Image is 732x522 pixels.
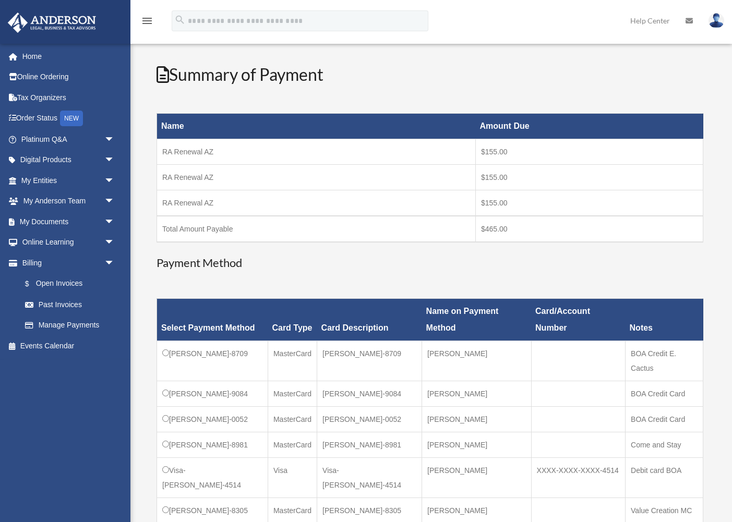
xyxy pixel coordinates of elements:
td: Total Amount Payable [157,216,476,242]
td: [PERSON_NAME] [422,458,531,498]
th: Card Type [268,299,317,341]
td: XXXX-XXXX-XXXX-4514 [531,458,625,498]
a: Billingarrow_drop_down [7,252,125,273]
td: $465.00 [476,216,703,242]
th: Notes [626,299,703,341]
a: My Documentsarrow_drop_down [7,211,130,232]
a: My Entitiesarrow_drop_down [7,170,130,191]
td: [PERSON_NAME]-0052 [157,407,268,432]
td: $155.00 [476,165,703,190]
span: $ [31,277,36,290]
a: Platinum Q&Aarrow_drop_down [7,129,130,150]
td: [PERSON_NAME]-8981 [157,432,268,458]
td: [PERSON_NAME] [422,341,531,381]
a: Tax Organizers [7,87,130,108]
a: Online Ordering [7,67,130,88]
a: Manage Payments [15,315,125,336]
a: Online Learningarrow_drop_down [7,232,130,253]
td: [PERSON_NAME]-8981 [317,432,422,458]
span: arrow_drop_down [104,170,125,191]
td: BOA Credit Card [626,381,703,407]
a: Order StatusNEW [7,108,130,129]
a: Home [7,46,130,67]
td: [PERSON_NAME]-9084 [157,381,268,407]
td: RA Renewal AZ [157,139,476,165]
td: Visa-[PERSON_NAME]-4514 [157,458,268,498]
h3: Payment Method [157,255,703,271]
th: Card Description [317,299,422,341]
span: arrow_drop_down [104,232,125,253]
h2: Summary of Payment [157,63,703,87]
th: Select Payment Method [157,299,268,341]
div: NEW [60,111,83,126]
th: Name on Payment Method [422,299,531,341]
span: arrow_drop_down [104,191,125,212]
a: $Open Invoices [15,273,120,295]
a: My Anderson Teamarrow_drop_down [7,191,130,212]
td: RA Renewal AZ [157,190,476,216]
td: [PERSON_NAME] [422,381,531,407]
td: BOA Credit Card [626,407,703,432]
a: Events Calendar [7,335,130,356]
td: [PERSON_NAME] [422,407,531,432]
td: Visa-[PERSON_NAME]-4514 [317,458,422,498]
td: Come and Stay [626,432,703,458]
td: Debit card BOA [626,458,703,498]
td: MasterCard [268,432,317,458]
span: arrow_drop_down [104,211,125,233]
td: [PERSON_NAME]-9084 [317,381,422,407]
th: Name [157,114,476,139]
td: [PERSON_NAME]-8709 [317,341,422,381]
td: Visa [268,458,317,498]
span: arrow_drop_down [104,129,125,150]
td: MasterCard [268,341,317,381]
td: BOA Credit E. Cactus [626,341,703,381]
span: arrow_drop_down [104,150,125,171]
a: Digital Productsarrow_drop_down [7,150,130,171]
td: [PERSON_NAME]-0052 [317,407,422,432]
a: Past Invoices [15,294,125,315]
span: arrow_drop_down [104,252,125,274]
td: [PERSON_NAME]-8709 [157,341,268,381]
td: MasterCard [268,407,317,432]
a: menu [141,18,153,27]
td: MasterCard [268,381,317,407]
i: menu [141,15,153,27]
th: Amount Due [476,114,703,139]
th: Card/Account Number [531,299,625,341]
i: search [174,14,186,26]
td: $155.00 [476,190,703,216]
td: [PERSON_NAME] [422,432,531,458]
td: $155.00 [476,139,703,165]
img: Anderson Advisors Platinum Portal [5,13,99,33]
td: RA Renewal AZ [157,165,476,190]
img: User Pic [709,13,724,28]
